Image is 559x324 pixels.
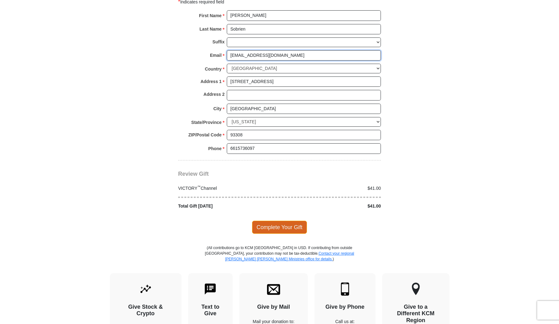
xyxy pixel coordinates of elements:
[210,51,221,60] strong: Email
[279,203,384,209] div: $41.00
[208,144,222,153] strong: Phone
[338,282,352,296] img: mobile.svg
[121,304,171,317] h4: Give Stock & Crypto
[250,304,297,311] h4: Give by Mail
[191,118,221,127] strong: State/Province
[175,185,280,192] div: VICTORY Channel
[212,37,225,46] strong: Suffix
[225,251,354,261] a: Contact your regional [PERSON_NAME] [PERSON_NAME] Ministries office for details.
[200,25,222,33] strong: Last Name
[199,11,221,20] strong: First Name
[252,221,307,234] span: Complete Your Gift
[188,130,222,139] strong: ZIP/Postal Code
[205,245,354,273] p: (All contributions go to KCM [GEOGRAPHIC_DATA] in USD. If contributing from outside [GEOGRAPHIC_D...
[267,282,280,296] img: envelope.svg
[325,304,365,311] h4: Give by Phone
[393,304,439,324] h4: Give to a Different KCM Region
[204,282,217,296] img: text-to-give.svg
[175,203,280,209] div: Total Gift [DATE]
[279,185,384,192] div: $41.00
[178,171,209,177] span: Review Gift
[213,104,221,113] strong: City
[411,282,420,296] img: other-region
[197,185,201,189] sup: ™
[199,304,222,317] h4: Text to Give
[139,282,152,296] img: give-by-stock.svg
[205,65,222,73] strong: Country
[201,77,222,86] strong: Address 1
[203,90,225,99] strong: Address 2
